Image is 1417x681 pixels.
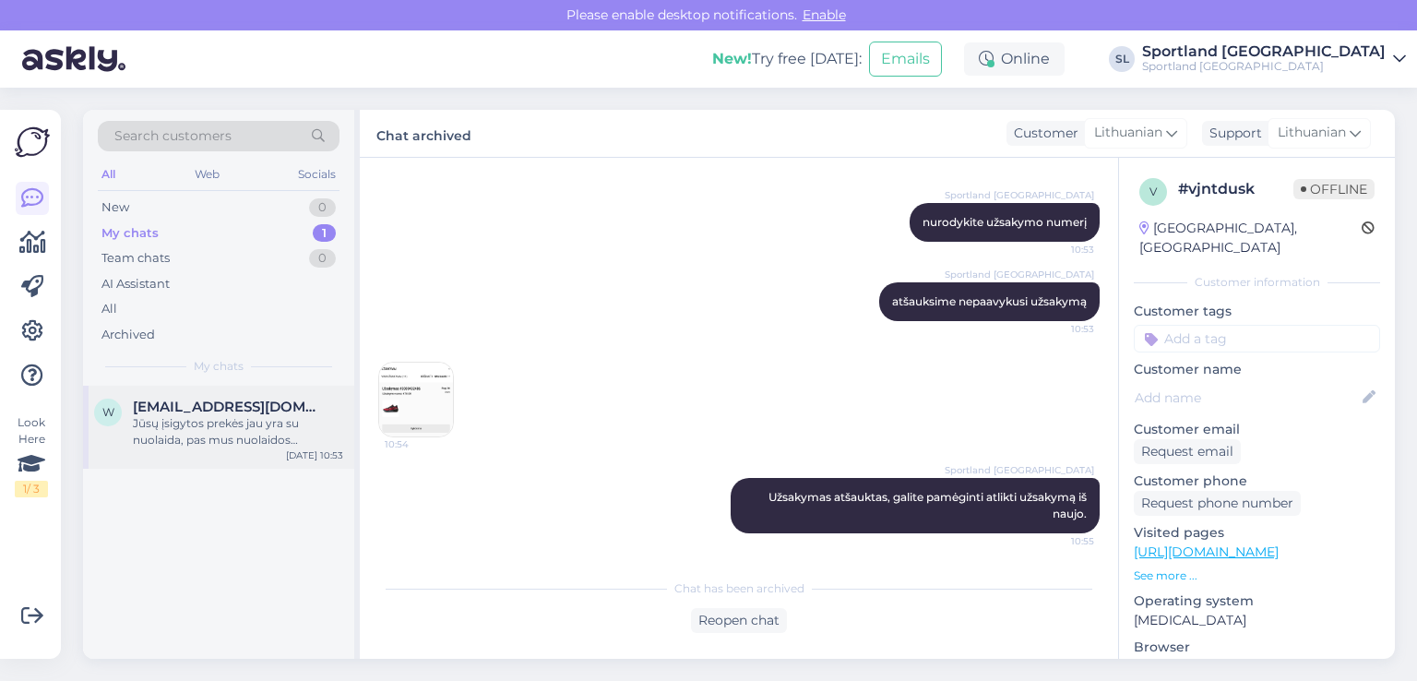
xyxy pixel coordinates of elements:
input: Add name [1135,388,1359,408]
div: Web [191,162,223,186]
div: [DATE] 10:53 [286,448,343,462]
div: Socials [294,162,339,186]
span: Chat has been archived [674,580,804,597]
span: wandute7@gmail.com [133,399,325,415]
span: 10:53 [1025,243,1094,257]
span: Search customers [114,126,232,146]
span: w [102,405,114,419]
p: Chrome [TECHNICAL_ID] [1134,657,1380,676]
input: Add a tag [1134,325,1380,352]
div: 0 [309,198,336,217]
div: AI Assistant [101,275,170,293]
span: Sportland [GEOGRAPHIC_DATA] [945,268,1094,281]
a: Sportland [GEOGRAPHIC_DATA]Sportland [GEOGRAPHIC_DATA] [1142,44,1406,74]
p: See more ... [1134,567,1380,584]
span: Offline [1293,179,1375,199]
div: 1 [313,224,336,243]
div: Customer information [1134,274,1380,291]
b: New! [712,50,752,67]
p: [MEDICAL_DATA] [1134,611,1380,630]
div: All [101,300,117,318]
span: atšauksime nepaavykusi užsakymą [892,294,1087,308]
div: Sportland [GEOGRAPHIC_DATA] [1142,44,1386,59]
div: Customer [1006,124,1078,143]
span: 10:54 [385,437,454,451]
p: Browser [1134,638,1380,657]
div: Look Here [15,414,48,497]
a: [URL][DOMAIN_NAME] [1134,544,1279,560]
div: # vjntdusk [1178,178,1293,200]
span: v [1149,185,1157,198]
div: Online [964,42,1065,76]
div: Request email [1134,439,1241,464]
img: Askly Logo [15,125,50,160]
img: Attachment [379,363,453,436]
div: Try free [DATE]: [712,48,862,70]
label: Chat archived [376,121,471,146]
div: Support [1202,124,1262,143]
span: Sportland [GEOGRAPHIC_DATA] [945,188,1094,202]
span: Lithuanian [1278,123,1346,143]
span: 10:53 [1025,322,1094,336]
div: My chats [101,224,159,243]
div: Jūsų įsigytos prekės jau yra su nuolaida, pas mus nuolaidos nesumuojamos ir taikomos nuo pradinės... [133,415,343,448]
p: Operating system [1134,591,1380,611]
div: All [98,162,119,186]
div: Team chats [101,249,170,268]
p: Visited pages [1134,523,1380,543]
div: 0 [309,249,336,268]
div: Sportland [GEOGRAPHIC_DATA] [1142,59,1386,74]
div: 1 / 3 [15,481,48,497]
span: My chats [194,358,244,375]
button: Emails [869,42,942,77]
p: Customer name [1134,360,1380,379]
p: Customer phone [1134,472,1380,491]
span: 10:55 [1025,534,1094,548]
div: Reopen chat [691,608,787,633]
span: Lithuanian [1094,123,1162,143]
span: Sportland [GEOGRAPHIC_DATA] [945,463,1094,477]
span: Užsakymas atšauktas, galite pamėginti atlikti užsakymą iš naujo. [768,490,1090,520]
span: nurodykite užsakymo numerį [923,215,1087,229]
div: Archived [101,326,155,344]
span: Enable [797,6,851,23]
div: New [101,198,129,217]
div: Request phone number [1134,491,1301,516]
div: SL [1109,46,1135,72]
div: [GEOGRAPHIC_DATA], [GEOGRAPHIC_DATA] [1139,219,1362,257]
p: Customer tags [1134,302,1380,321]
p: Customer email [1134,420,1380,439]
